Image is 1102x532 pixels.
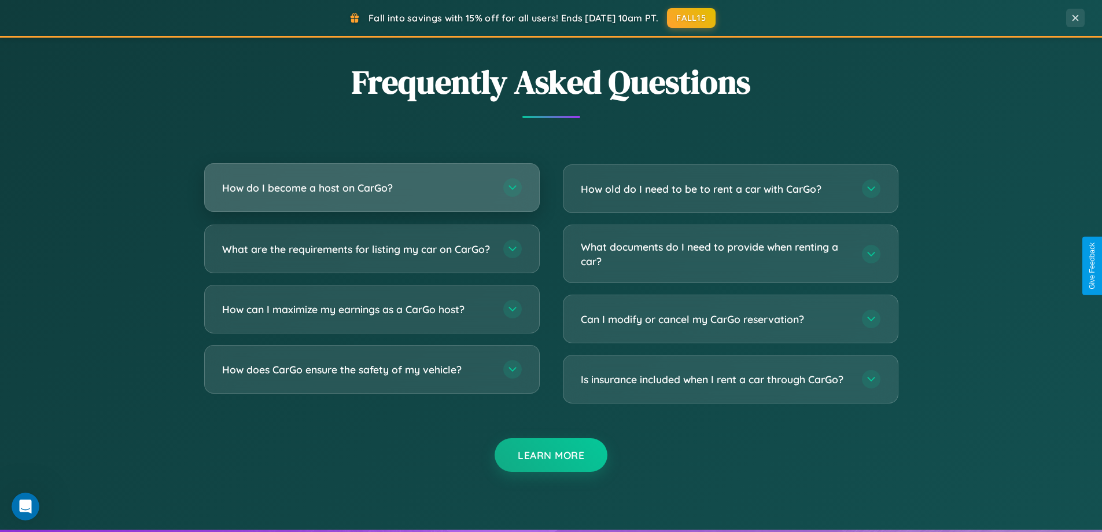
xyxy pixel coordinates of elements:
div: Give Feedback [1088,243,1096,289]
h3: How old do I need to be to rent a car with CarGo? [581,182,850,196]
h2: Frequently Asked Questions [204,60,898,104]
h3: How does CarGo ensure the safety of my vehicle? [222,362,492,377]
h3: Is insurance included when I rent a car through CarGo? [581,372,850,387]
button: FALL15 [667,8,716,28]
h3: How can I maximize my earnings as a CarGo host? [222,302,492,317]
button: Learn More [495,438,607,472]
span: Fall into savings with 15% off for all users! Ends [DATE] 10am PT. [368,12,658,24]
iframe: Intercom live chat [12,493,39,520]
h3: What documents do I need to provide when renting a car? [581,240,850,268]
h3: How do I become a host on CarGo? [222,181,492,195]
h3: Can I modify or cancel my CarGo reservation? [581,312,850,326]
h3: What are the requirements for listing my car on CarGo? [222,242,492,256]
